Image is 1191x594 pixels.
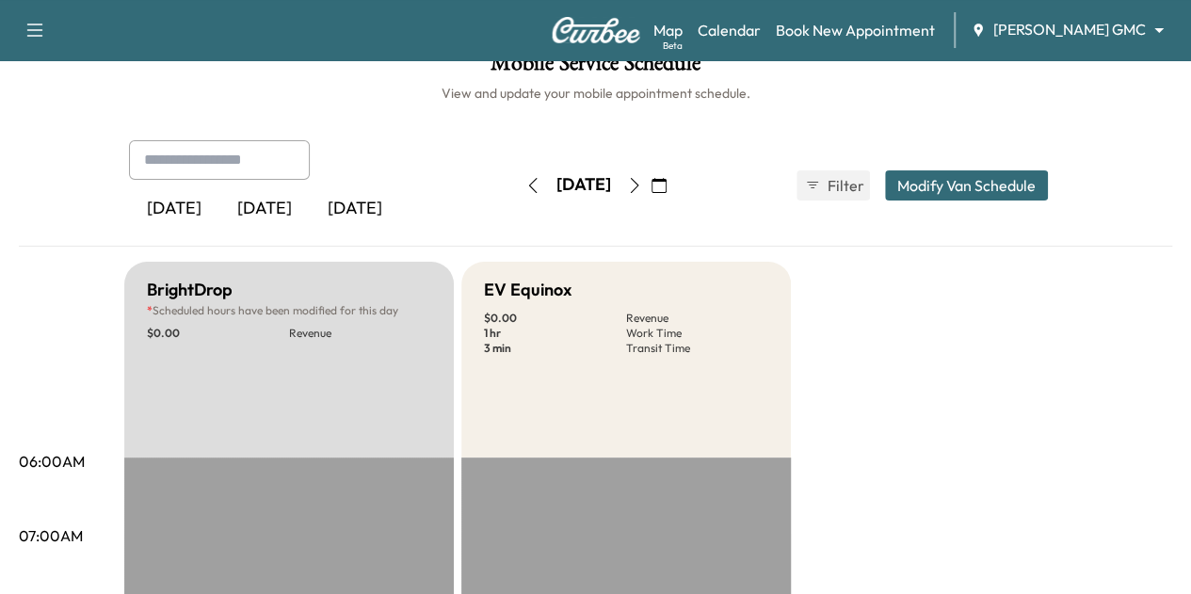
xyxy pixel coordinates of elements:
[147,326,289,341] p: $ 0.00
[556,173,611,197] div: [DATE]
[698,19,761,41] a: Calendar
[19,52,1172,84] h1: Mobile Service Schedule
[828,174,861,197] span: Filter
[993,19,1146,40] span: [PERSON_NAME] GMC
[19,524,83,547] p: 07:00AM
[484,277,571,303] h5: EV Equinox
[776,19,935,41] a: Book New Appointment
[219,187,310,231] div: [DATE]
[626,341,768,356] p: Transit Time
[626,311,768,326] p: Revenue
[797,170,870,201] button: Filter
[289,326,431,341] p: Revenue
[310,187,400,231] div: [DATE]
[484,341,626,356] p: 3 min
[551,17,641,43] img: Curbee Logo
[663,39,683,53] div: Beta
[147,277,233,303] h5: BrightDrop
[484,326,626,341] p: 1 hr
[484,311,626,326] p: $ 0.00
[19,450,85,473] p: 06:00AM
[129,187,219,231] div: [DATE]
[885,170,1048,201] button: Modify Van Schedule
[147,303,431,318] p: Scheduled hours have been modified for this day
[19,84,1172,103] h6: View and update your mobile appointment schedule.
[626,326,768,341] p: Work Time
[653,19,683,41] a: MapBeta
